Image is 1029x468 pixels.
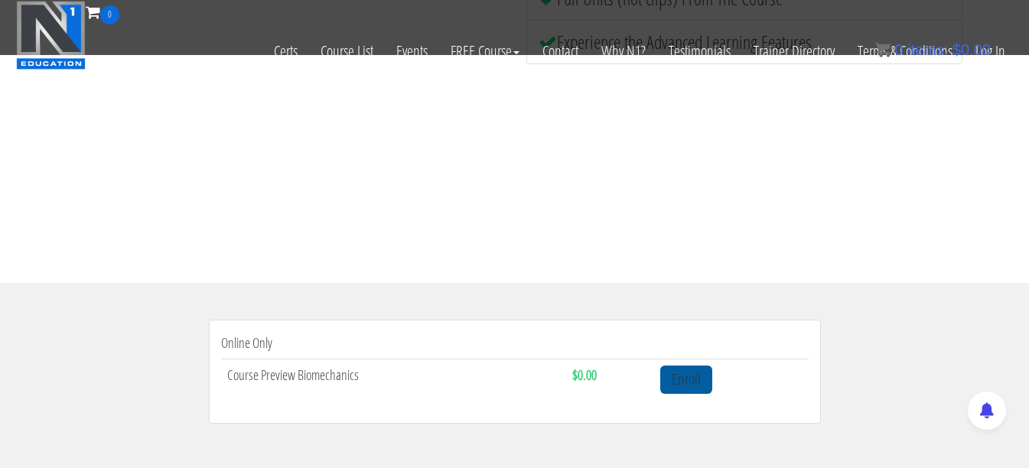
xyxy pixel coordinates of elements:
[657,24,742,78] a: Testimonials
[439,24,531,78] a: FREE Course
[875,42,891,57] img: icon11.png
[221,336,809,351] h4: Online Only
[964,24,1017,78] a: Log In
[660,366,712,394] a: Enroll
[86,2,119,22] a: 0
[385,24,439,78] a: Events
[100,5,119,24] span: 0
[846,24,964,78] a: Terms & Conditions
[952,41,961,58] span: $
[907,41,948,58] span: items:
[572,366,597,384] strong: $0.00
[16,1,86,70] img: n1-education
[952,41,991,58] bdi: 0.00
[590,24,657,78] a: Why N1?
[742,24,846,78] a: Trainer Directory
[875,41,991,58] a: 0 items: $0.00
[894,41,903,58] span: 0
[262,24,309,78] a: Certs
[309,24,385,78] a: Course List
[531,24,590,78] a: Contact
[221,359,566,399] td: Course Preview Biomechanics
